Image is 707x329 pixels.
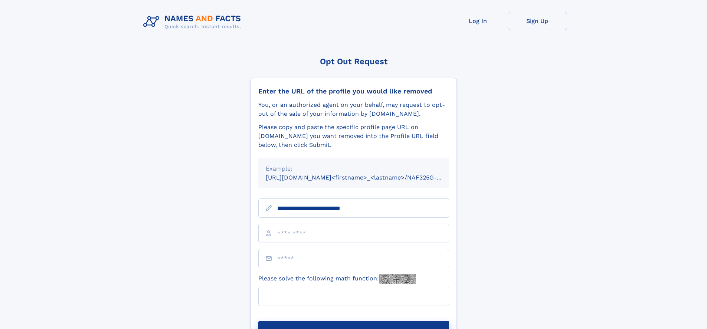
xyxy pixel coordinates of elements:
div: Example: [266,164,442,173]
a: Log In [448,12,508,30]
div: Enter the URL of the profile you would like removed [258,87,449,95]
div: You, or an authorized agent on your behalf, may request to opt-out of the sale of your informatio... [258,101,449,118]
div: Please copy and paste the specific profile page URL on [DOMAIN_NAME] you want removed into the Pr... [258,123,449,149]
small: [URL][DOMAIN_NAME]<firstname>_<lastname>/NAF325G-xxxxxxxx [266,174,463,181]
a: Sign Up [508,12,567,30]
label: Please solve the following math function: [258,274,416,284]
div: Opt Out Request [251,57,457,66]
img: Logo Names and Facts [140,12,247,32]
